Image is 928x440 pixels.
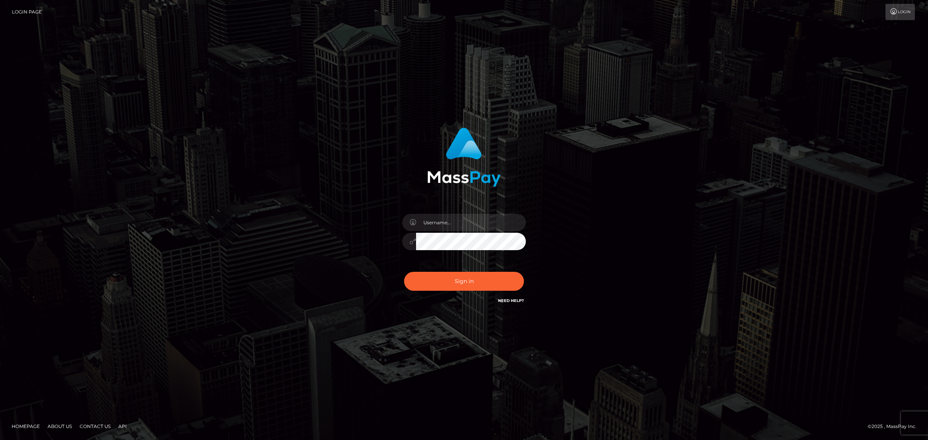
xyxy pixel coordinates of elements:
a: Login [885,4,915,20]
input: Username... [416,214,526,231]
div: © 2025 , MassPay Inc. [868,422,922,431]
a: Login Page [12,4,42,20]
a: API [115,420,130,432]
img: MassPay Login [427,128,501,187]
a: About Us [44,420,75,432]
a: Need Help? [498,298,524,303]
a: Contact Us [77,420,114,432]
button: Sign in [404,272,524,291]
a: Homepage [9,420,43,432]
